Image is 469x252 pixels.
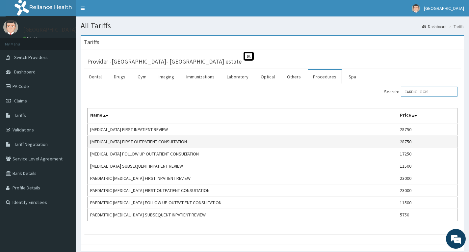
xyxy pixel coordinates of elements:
a: Dental [84,70,107,84]
h1: All Tariffs [81,21,464,30]
td: PAEDIATRIC [MEDICAL_DATA] SUBSEQUENT INPATIENT REVIEW [88,209,397,221]
td: PAEDIATRIC [MEDICAL_DATA] FOLLOW UP OUTPATIENT CONSULTATION [88,197,397,209]
img: User Image [412,4,420,13]
td: 23000 [397,172,457,184]
a: Imaging [153,70,179,84]
p: [GEOGRAPHIC_DATA] [23,27,77,33]
td: [MEDICAL_DATA] FIRST INPATIENT REVIEW [88,123,397,136]
td: PAEDIATRIC [MEDICAL_DATA] FIRST INPATIENT REVIEW [88,172,397,184]
a: Immunizations [181,70,220,84]
a: Others [282,70,306,84]
div: Minimize live chat window [108,3,124,19]
h3: Provider - [GEOGRAPHIC_DATA]- [GEOGRAPHIC_DATA] estate [87,59,242,65]
td: 28750 [397,136,457,148]
a: Gym [132,70,152,84]
a: Procedures [308,70,342,84]
span: St [244,52,254,61]
li: Tariffs [447,24,464,29]
span: Dashboard [14,69,36,75]
span: Tariff Negotiation [14,141,48,147]
td: 17250 [397,148,457,160]
textarea: Type your message and hit 'Enter' [3,180,125,203]
td: [MEDICAL_DATA] FIRST OUTPATIENT CONSULTATION [88,136,397,148]
a: Optical [255,70,280,84]
div: Chat with us now [34,37,111,45]
th: Price [397,108,457,124]
td: 23000 [397,184,457,197]
td: [MEDICAL_DATA] SUBSEQUENT INPATIENT REVIEW [88,160,397,172]
label: Search: [384,87,457,97]
th: Name [88,108,397,124]
h3: Tariffs [84,39,99,45]
span: [GEOGRAPHIC_DATA] [424,5,464,11]
td: [MEDICAL_DATA] FOLLOW UP OUTPATIENT CONSULTATION [88,148,397,160]
span: Tariffs [14,112,26,118]
td: 28750 [397,123,457,136]
a: Online [23,36,39,41]
input: Search: [401,87,457,97]
span: Claims [14,98,27,104]
td: 11500 [397,197,457,209]
a: Spa [343,70,361,84]
td: PAEDIATRIC [MEDICAL_DATA] FIRST OUTPATIENT CONSULTATION [88,184,397,197]
a: Laboratory [221,70,254,84]
span: Switch Providers [14,54,48,60]
td: 5750 [397,209,457,221]
a: Drugs [109,70,131,84]
td: 11500 [397,160,457,172]
a: Dashboard [422,24,447,29]
img: d_794563401_company_1708531726252_794563401 [12,33,27,49]
img: User Image [3,20,18,35]
span: We're online! [38,83,91,150]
